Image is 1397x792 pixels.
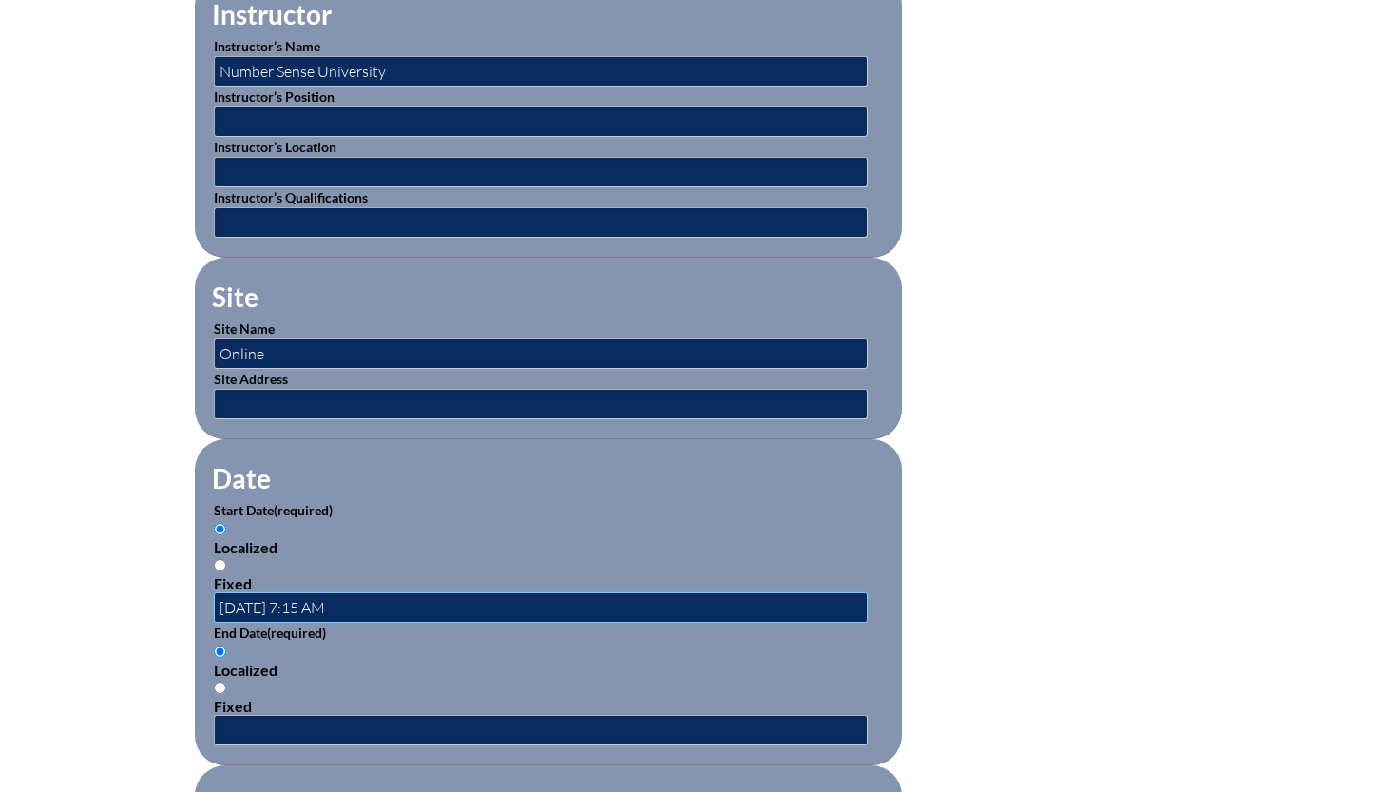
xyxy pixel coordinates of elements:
label: Site Address [214,371,288,387]
label: Instructor’s Name [214,38,320,54]
input: Localized [214,646,226,658]
div: Fixed [214,697,883,715]
label: Site Name [214,320,275,337]
label: Instructor’s Position [214,88,335,105]
div: Fixed [214,574,883,592]
span: (required) [274,502,333,518]
div: Localized [214,661,883,679]
div: Localized [214,538,883,556]
span: (required) [267,625,326,641]
input: Fixed [214,682,226,694]
label: End Date [214,625,326,641]
label: Instructor’s Location [214,139,336,155]
legend: Date [210,462,273,494]
input: Localized [214,523,226,535]
label: Instructor’s Qualifications [214,189,368,205]
input: Fixed [214,559,226,571]
label: Start Date [214,502,333,518]
legend: Site [210,280,260,313]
